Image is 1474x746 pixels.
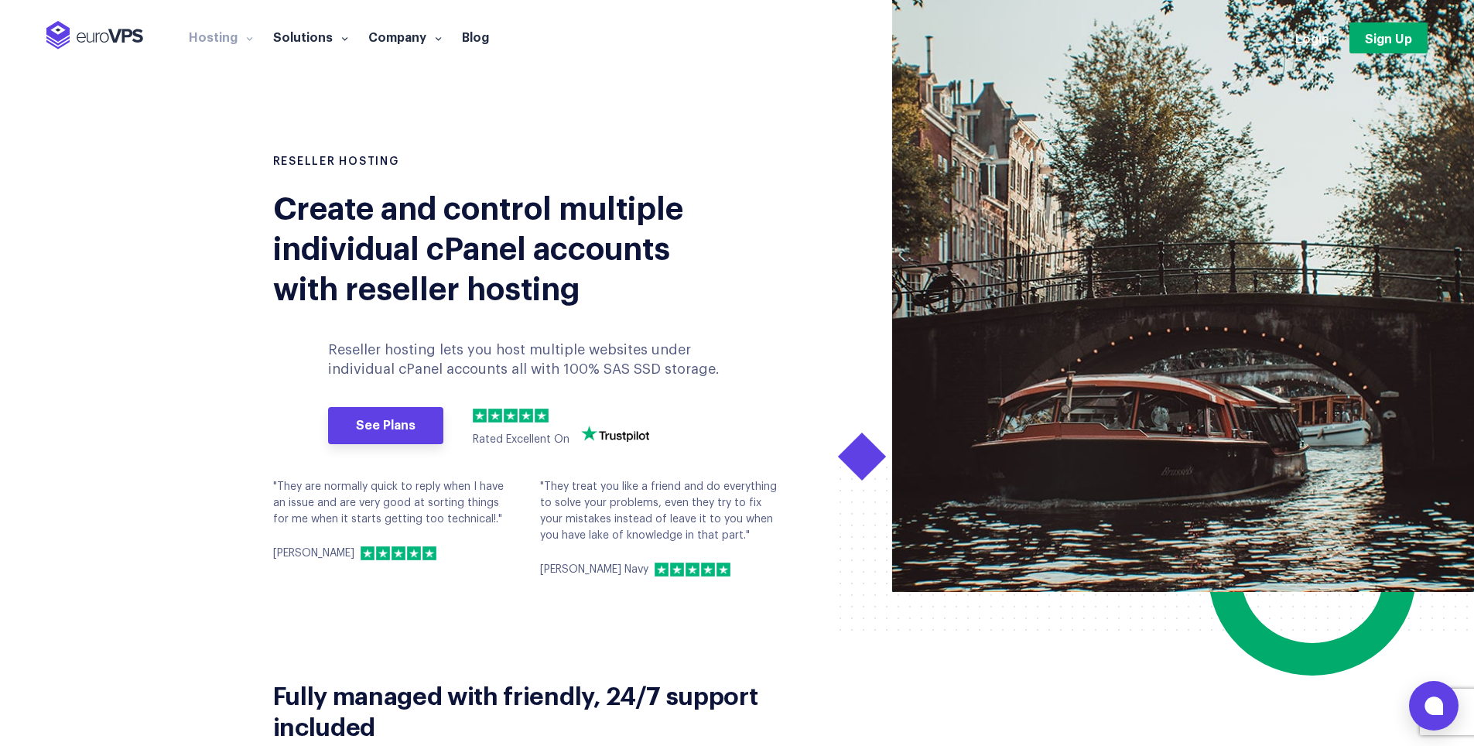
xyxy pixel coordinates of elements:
[392,546,405,560] img: 3
[655,563,669,577] img: 1
[361,546,374,560] img: 1
[263,29,358,44] a: Solutions
[179,29,263,44] a: Hosting
[46,21,143,50] img: EuroVPS
[358,29,452,44] a: Company
[1409,681,1459,731] button: Open chat window
[452,29,499,44] a: Blog
[273,479,517,562] div: "They are normally quick to reply when I have an issue and are very good at sorting things for me...
[473,409,487,423] img: 1
[273,155,726,170] h1: RESELLER HOSTING
[670,563,684,577] img: 2
[716,563,730,577] img: 5
[686,563,699,577] img: 3
[488,409,502,423] img: 2
[519,409,533,423] img: 4
[535,409,549,423] img: 5
[540,562,648,578] p: [PERSON_NAME] Navy
[273,186,703,306] div: Create and control multiple individual cPanel accounts with reseller hosting
[273,546,354,562] p: [PERSON_NAME]
[422,546,436,560] img: 5
[376,546,390,560] img: 2
[407,546,421,560] img: 4
[701,563,715,577] img: 4
[328,407,443,444] a: See Plans
[1295,29,1329,46] a: Login
[273,679,805,741] h2: Fully managed with friendly, 24/7 support included
[328,340,726,379] p: Reseller hosting lets you host multiple websites under individual cPanel accounts all with 100% S...
[1349,22,1428,53] a: Sign Up
[540,479,784,578] div: "They treat you like a friend and do everything to solve your problems, even they try to fix your...
[473,434,569,445] span: Rated Excellent On
[504,409,518,423] img: 3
